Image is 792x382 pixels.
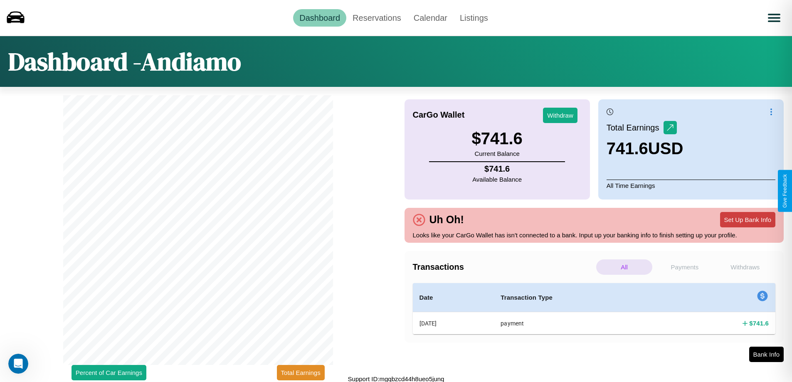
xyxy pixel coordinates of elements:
h3: 741.6 USD [607,139,683,158]
p: Withdraws [717,259,773,275]
iframe: Intercom live chat [8,354,28,374]
p: Total Earnings [607,120,664,135]
a: Calendar [407,9,454,27]
th: [DATE] [413,312,494,335]
p: Payments [656,259,713,275]
p: All [596,259,652,275]
h4: $ 741.6 [749,319,769,328]
h4: $ 741.6 [472,164,522,174]
th: payment [494,312,666,335]
h4: Uh Oh! [425,214,468,226]
button: Bank Info [749,347,784,362]
p: Available Balance [472,174,522,185]
a: Reservations [346,9,407,27]
h4: CarGo Wallet [413,110,465,120]
button: Percent of Car Earnings [72,365,146,380]
h4: Date [419,293,488,303]
button: Withdraw [543,108,577,123]
button: Open menu [762,6,786,30]
h4: Transactions [413,262,594,272]
button: Set Up Bank Info [720,212,775,227]
p: All Time Earnings [607,180,775,191]
div: Give Feedback [782,174,788,208]
table: simple table [413,283,776,334]
h1: Dashboard - Andiamo [8,44,241,79]
p: Current Balance [471,148,522,159]
a: Listings [454,9,494,27]
p: Looks like your CarGo Wallet has isn't connected to a bank. Input up your banking info to finish ... [413,229,776,241]
a: Dashboard [293,9,346,27]
button: Total Earnings [277,365,325,380]
h4: Transaction Type [501,293,660,303]
h3: $ 741.6 [471,129,522,148]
